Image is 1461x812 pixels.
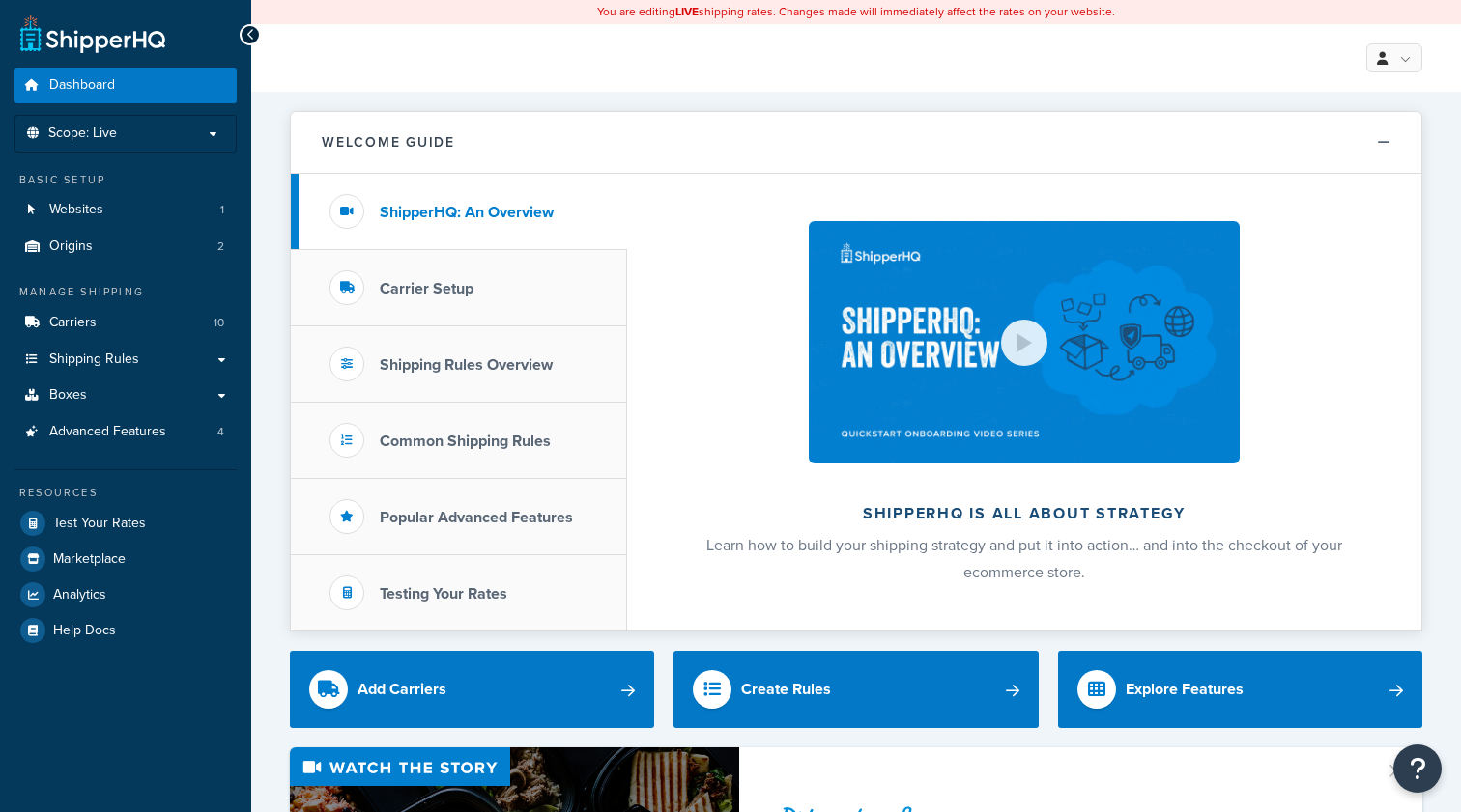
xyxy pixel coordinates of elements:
span: Test Your Rates [53,516,146,532]
span: 2 [217,238,224,255]
span: 4 [217,424,224,440]
a: Dashboard [14,68,237,103]
img: ShipperHQ is all about strategy [809,221,1240,463]
button: Welcome Guide [291,112,1421,174]
a: Explore Features [1058,651,1422,728]
h3: Testing Your Rates [380,585,507,602]
li: Websites [14,192,237,228]
div: Manage Shipping [14,284,237,300]
span: Advanced Features [49,424,166,440]
a: Origins2 [14,229,237,265]
button: Open Resource Center [1393,744,1442,793]
h3: Common Shipping Rules [380,433,551,450]
li: Origins [14,229,237,265]
a: Marketplace [14,542,237,576]
span: Websites [49,202,103,218]
span: Scope: Live [48,126,117,142]
span: Carriers [49,315,97,331]
span: Shipping Rules [49,351,139,368]
span: Help Docs [53,623,116,639]
h3: ShipperHQ: An Overview [380,204,554,221]
div: Basic Setup [14,172,237,188]
li: Carriers [14,305,237,341]
h2: Welcome Guide [322,135,455,150]
h3: Popular Advanced Features [380,509,573,526]
h3: Shipping Rules Overview [380,356,553,374]
span: Analytics [53,587,106,603]
div: Add Carriers [358,676,446,703]
span: Dashboard [49,77,115,94]
span: Marketplace [53,551,126,568]
h3: Carrier Setup [380,280,473,297]
a: Analytics [14,577,237,612]
a: Advanced Features4 [14,414,237,450]
span: Origins [49,238,93,255]
a: Carriers10 [14,305,237,341]
a: Test Your Rates [14,506,237,541]
div: Explore Features [1126,676,1244,703]
a: Create Rules [673,651,1038,728]
a: Help Docs [14,613,237,648]
a: Websites1 [14,192,237,228]
a: Add Carriers [290,651,654,728]
div: Resources [14,485,237,501]
span: 10 [214,315,224,331]
a: Boxes [14,378,237,413]
h2: ShipperHQ is all about strategy [678,505,1370,522]
span: Boxes [49,387,87,404]
span: Learn how to build your shipping strategy and put it into action… and into the checkout of your e... [706,534,1342,583]
b: LIVE [675,3,699,20]
span: 1 [220,202,224,218]
li: Advanced Features [14,414,237,450]
a: Shipping Rules [14,342,237,378]
div: Create Rules [741,676,831,703]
